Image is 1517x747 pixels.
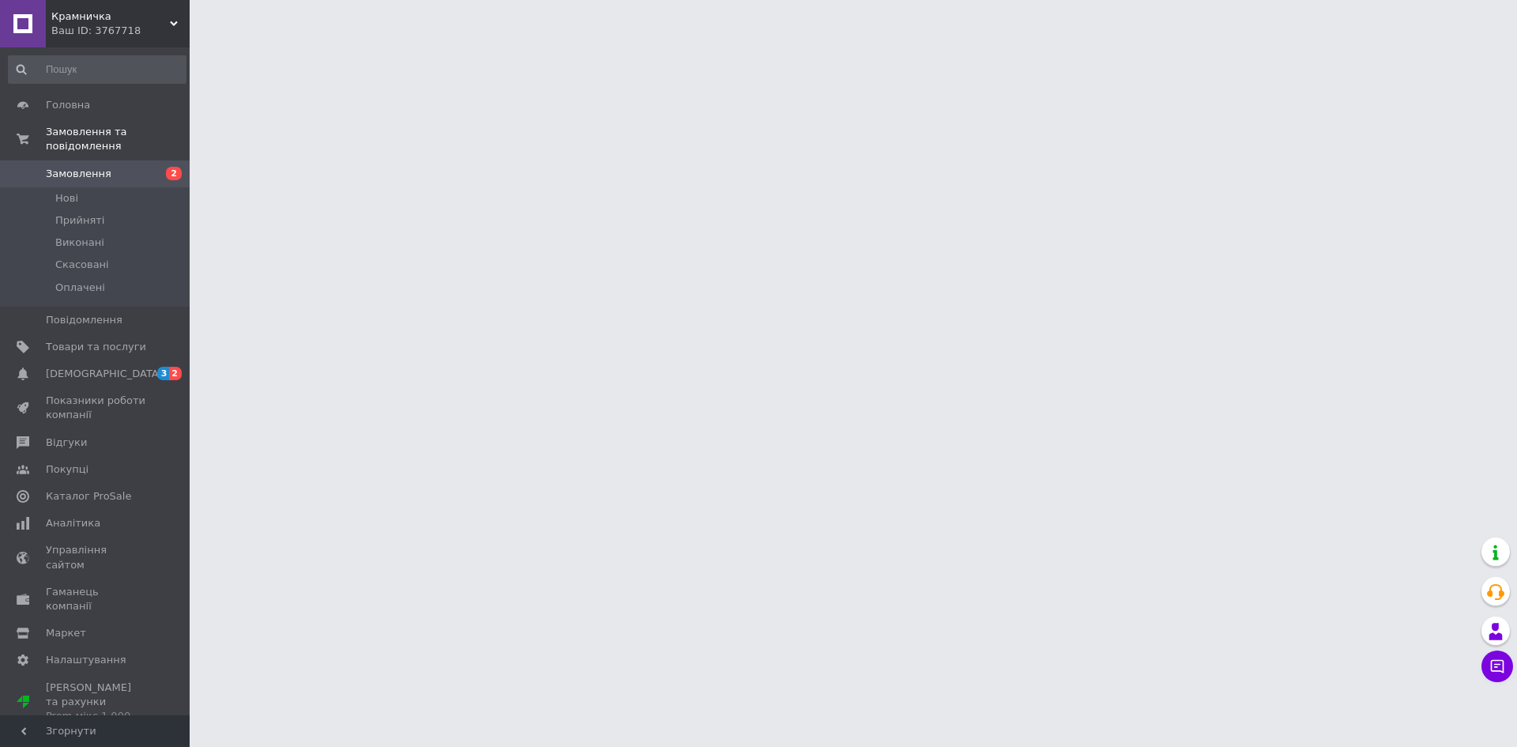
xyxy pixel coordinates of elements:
span: Виконані [55,236,104,250]
span: Показники роботи компанії [46,394,146,422]
span: Покупці [46,462,88,477]
span: Замовлення та повідомлення [46,125,190,153]
span: Відгуки [46,436,87,450]
span: [PERSON_NAME] та рахунки [46,681,146,724]
div: Ваш ID: 3767718 [51,24,190,38]
span: Налаштування [46,653,126,667]
span: Замовлення [46,167,111,181]
span: Оплачені [55,281,105,295]
span: [DEMOGRAPHIC_DATA] [46,367,163,381]
span: Головна [46,98,90,112]
span: Маркет [46,626,86,640]
span: Управління сайтом [46,543,146,572]
span: Нові [55,191,78,206]
input: Пошук [8,55,186,84]
span: Товари та послуги [46,340,146,354]
span: Повідомлення [46,313,122,327]
span: Крамничка [51,9,170,24]
div: Prom мікс 1 000 [46,709,146,723]
span: Прийняті [55,213,104,228]
span: 3 [157,367,170,380]
span: Скасовані [55,258,109,272]
span: Гаманець компанії [46,585,146,613]
span: 2 [166,167,182,180]
span: Аналітика [46,516,100,530]
button: Чат з покупцем [1481,651,1513,682]
span: Каталог ProSale [46,489,131,504]
span: 2 [169,367,182,380]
